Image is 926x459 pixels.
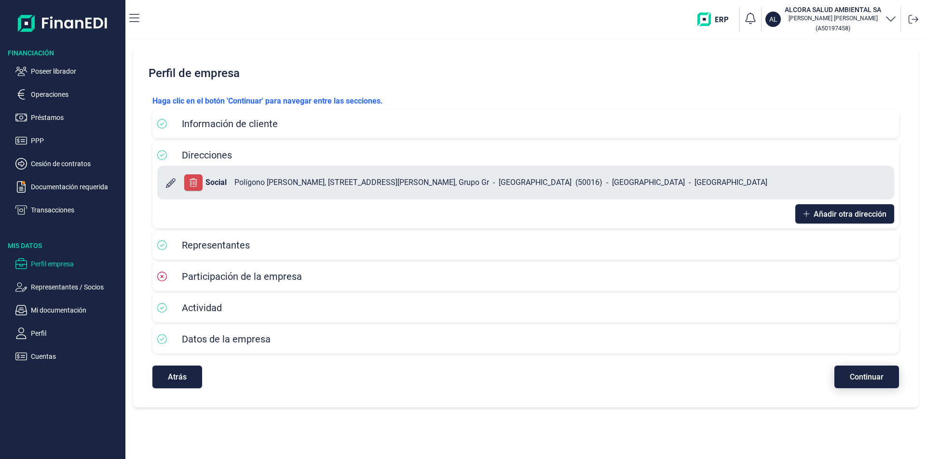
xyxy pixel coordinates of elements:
[816,25,850,32] small: Copiar cif
[15,89,122,100] button: Operaciones
[31,181,122,193] p: Documentación requerida
[493,177,495,188] span: -
[15,351,122,362] button: Cuentas
[182,118,278,130] span: Información de cliente
[694,177,767,188] span: [GEOGRAPHIC_DATA]
[850,373,884,380] span: Continuar
[234,177,489,188] span: Polígono [PERSON_NAME], [STREET_ADDRESS][PERSON_NAME], Grupo Gr
[152,366,202,388] button: Atrás
[31,89,122,100] p: Operaciones
[15,135,122,146] button: PPP
[31,66,122,77] p: Poseer librador
[168,373,187,380] span: Atrás
[205,178,227,187] b: Social
[15,112,122,123] button: Préstamos
[15,181,122,193] button: Documentación requerida
[31,328,122,339] p: Perfil
[15,304,122,316] button: Mi documentación
[15,66,122,77] button: Poseer librador
[182,333,271,345] span: Datos de la empresa
[31,281,122,293] p: Representantes / Socios
[145,59,907,88] h2: Perfil de empresa
[15,204,122,216] button: Transacciones
[182,302,222,314] span: Actividad
[765,5,897,34] button: ALALCORA SALUD AMBIENTAL SA[PERSON_NAME] [PERSON_NAME](A50197458)
[15,281,122,293] button: Representantes / Socios
[15,328,122,339] button: Perfil
[31,204,122,216] p: Transacciones
[31,304,122,316] p: Mi documentación
[182,271,302,282] span: Participación de la empresa
[31,258,122,270] p: Perfil empresa
[689,177,691,188] span: -
[31,135,122,146] p: PPP
[795,204,894,223] button: Añadir otra dirección
[606,177,608,188] span: -
[785,5,881,14] h3: ALCORA SALUD AMBIENTAL SA
[834,366,899,388] button: Continuar
[31,351,122,362] p: Cuentas
[499,177,572,188] span: [GEOGRAPHIC_DATA]
[769,14,777,24] p: AL
[182,239,250,251] span: Representantes
[814,210,886,218] span: Añadir otra dirección
[182,149,232,161] span: Direcciones
[785,14,881,22] p: [PERSON_NAME] [PERSON_NAME]
[31,158,122,170] p: Cesión de contratos
[15,258,122,270] button: Perfil empresa
[575,177,602,188] span: ( 50016 )
[152,95,899,107] p: Haga clic en el botón 'Continuar' para navegar entre las secciones.
[31,112,122,123] p: Préstamos
[15,158,122,170] button: Cesión de contratos
[697,13,735,26] img: erp
[18,8,108,39] img: Logo de aplicación
[612,177,685,188] span: [GEOGRAPHIC_DATA]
